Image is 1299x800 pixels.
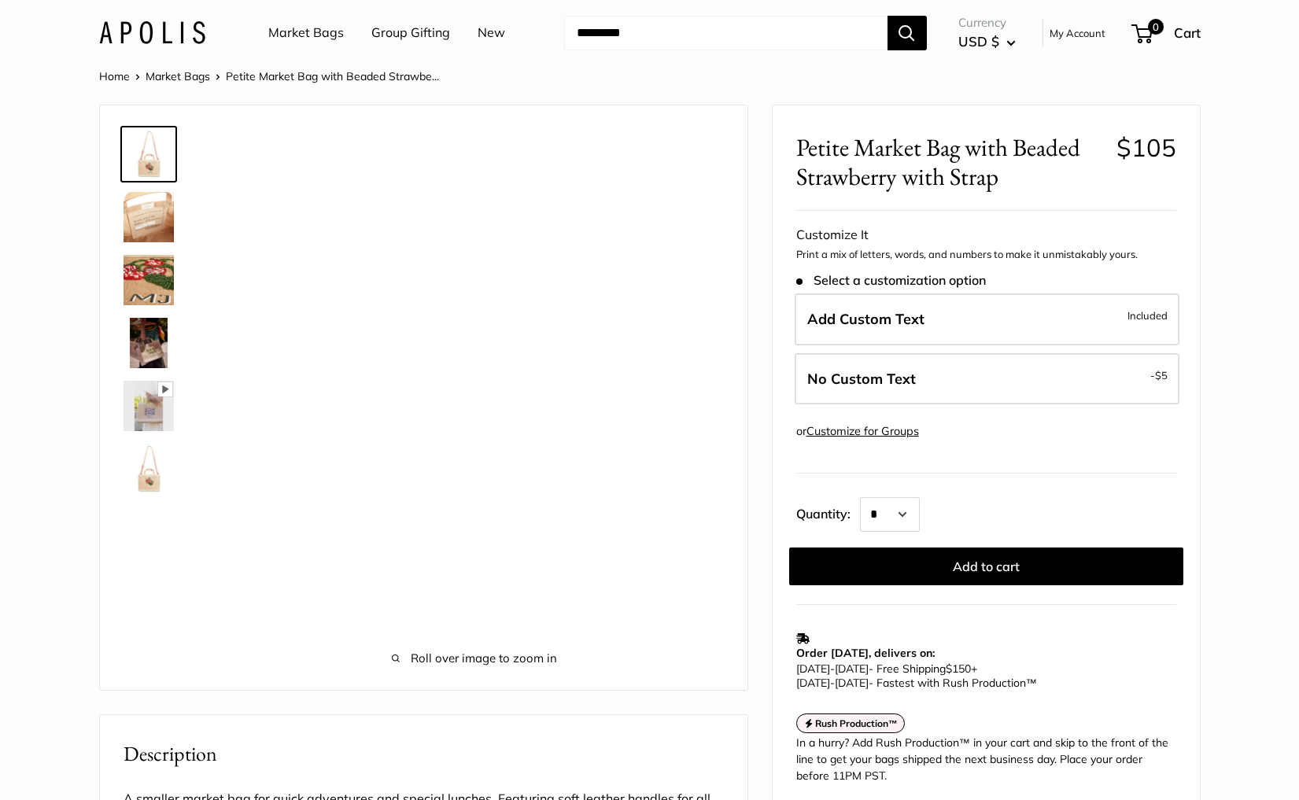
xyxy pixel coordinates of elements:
span: $105 [1116,132,1176,163]
a: Petite Market Bag with Beaded Strawberry with Strap [120,315,177,371]
a: My Account [1050,24,1105,42]
span: USD $ [958,33,999,50]
a: New [478,21,505,45]
img: Petite Market Bag with Beaded Strawberry with Strap [124,255,174,305]
a: Petite Market Bag with Beaded Strawberry with Strap [120,189,177,245]
span: 0 [1147,19,1163,35]
a: 0 Cart [1133,20,1201,46]
a: Petite Market Bag with Beaded Strawberry with Strap [120,126,177,182]
a: Home [99,69,130,83]
span: [DATE] [835,676,869,690]
span: $150 [946,662,971,676]
label: Leave Blank [795,353,1179,405]
span: [DATE] [835,662,869,676]
a: Petite Market Bag with Beaded Strawberry with Strap [120,252,177,308]
span: Petite Market Bag with Beaded Strawberry with Strap [796,133,1105,191]
span: - [830,676,835,690]
span: Petite Market Bag with Beaded Strawbe... [226,69,439,83]
label: Add Custom Text [795,293,1179,345]
span: - [1150,366,1168,385]
strong: Order [DATE], delivers on: [796,646,935,660]
span: Select a customization option [796,273,986,288]
span: No Custom Text [807,370,916,388]
label: Quantity: [796,492,860,532]
a: Petite Market Bag with Beaded Strawberry with Strap [120,441,177,497]
button: Search [888,16,927,50]
img: Petite Market Bag with Beaded Strawberry with Strap [124,318,174,368]
a: Customize for Groups [806,424,919,438]
a: Group Gifting [371,21,450,45]
img: Petite Market Bag with Beaded Strawberry with Strap [124,381,174,431]
button: Add to cart [789,547,1183,585]
button: USD $ [958,29,1016,54]
nav: Breadcrumb [99,66,439,87]
span: $5 [1155,369,1168,382]
input: Search... [564,16,888,50]
img: Petite Market Bag with Beaded Strawberry with Strap [124,129,174,179]
span: Currency [958,12,1016,34]
span: Included [1127,306,1168,325]
img: Petite Market Bag with Beaded Strawberry with Strap [124,444,174,494]
p: Print a mix of letters, words, and numbers to make it unmistakably yours. [796,247,1176,263]
span: - [830,662,835,676]
span: Roll over image to zoom in [226,647,724,669]
a: Petite Market Bag with Beaded Strawberry with Strap [120,378,177,434]
p: - Free Shipping + [796,662,1168,690]
span: Cart [1174,24,1201,41]
img: Petite Market Bag with Beaded Strawberry with Strap [124,192,174,242]
span: Add Custom Text [807,310,924,328]
span: - Fastest with Rush Production™ [796,676,1037,690]
a: Market Bags [146,69,210,83]
img: Apolis [99,21,205,44]
span: [DATE] [796,662,830,676]
strong: Rush Production™ [815,717,898,729]
div: Customize It [796,223,1176,247]
div: or [796,421,919,442]
h2: Description [124,739,724,769]
a: Market Bags [268,21,344,45]
span: [DATE] [796,676,830,690]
